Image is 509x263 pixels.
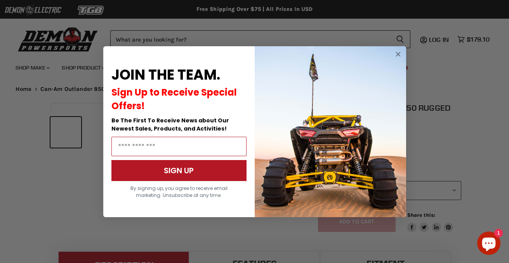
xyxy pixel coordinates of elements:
button: Close dialog [393,49,403,59]
input: Email Address [111,137,247,156]
button: SIGN UP [111,160,247,181]
inbox-online-store-chat: Shopify online store chat [475,232,503,257]
span: By signing up, you agree to receive email marketing. Unsubscribe at any time. [130,185,228,199]
span: JOIN THE TEAM. [111,65,220,85]
span: Sign Up to Receive Special Offers! [111,86,237,112]
span: Be The First To Receive News about Our Newest Sales, Products, and Activities! [111,117,229,132]
img: a9095488-b6e7-41ba-879d-588abfab540b.jpeg [255,46,406,217]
